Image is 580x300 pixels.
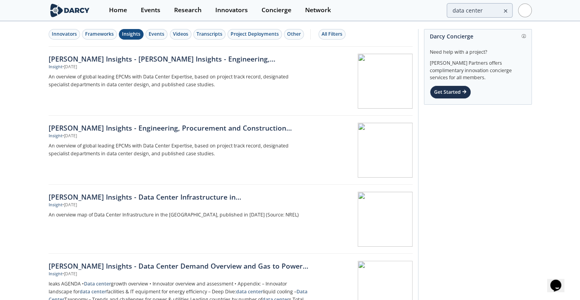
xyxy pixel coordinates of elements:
[49,192,308,202] div: [PERSON_NAME] Insights - Data Center Infrastructure in [GEOGRAPHIC_DATA], 2025 (NREL)
[305,7,331,13] div: Network
[287,31,301,38] div: Other
[52,31,77,38] div: Innovators
[447,3,513,18] input: Advanced Search
[62,64,77,70] div: • [DATE]
[49,29,80,40] button: Innovators
[49,47,413,116] a: [PERSON_NAME] Insights - [PERSON_NAME] Insights - Engineering, Procurement and Construction Manag...
[174,7,202,13] div: Research
[49,271,62,277] div: Insight
[49,261,308,271] div: [PERSON_NAME] Insights - Data Center Demand Overview and Gas to Power Solutions
[193,29,225,40] button: Transcripts
[262,7,291,13] div: Concierge
[49,202,62,208] div: Insight
[119,29,144,40] button: Insights
[547,269,572,292] iframe: chat widget
[236,288,263,295] strong: data center
[80,288,106,295] strong: data center
[231,31,279,38] div: Project Deployments
[49,142,308,158] p: An overview of global leading EPCMs with Data Center Expertise, based on project track record, de...
[322,31,342,38] div: All Filters
[62,202,77,208] div: • [DATE]
[49,211,308,219] p: An overview map of Data Center Infrastructure in the [GEOGRAPHIC_DATA], published in [DATE] (Sour...
[173,31,188,38] div: Videos
[49,64,62,70] div: Insight
[518,4,532,17] img: Profile
[49,133,62,139] div: Insight
[49,73,308,89] p: An overview of global leading EPCMs with Data Center Expertise, based on project track record, de...
[430,56,526,82] div: [PERSON_NAME] Partners offers complimentary innovation concierge services for all members.
[215,7,248,13] div: Innovators
[227,29,282,40] button: Project Deployments
[122,31,140,38] div: Insights
[82,29,117,40] button: Frameworks
[109,7,127,13] div: Home
[141,7,160,13] div: Events
[170,29,191,40] button: Videos
[284,29,304,40] button: Other
[49,4,91,17] img: logo-wide.svg
[430,29,526,43] div: Darcy Concierge
[318,29,345,40] button: All Filters
[62,133,77,139] div: • [DATE]
[62,271,77,277] div: • [DATE]
[49,54,308,64] div: [PERSON_NAME] Insights - [PERSON_NAME] Insights - Engineering, Procurement and Construction Manag...
[145,29,167,40] button: Events
[49,185,413,254] a: [PERSON_NAME] Insights - Data Center Infrastructure in [GEOGRAPHIC_DATA], 2025 (NREL) Insight •[D...
[49,123,308,133] div: [PERSON_NAME] Insights - Engineering, Procurement and Construction Management (EPCM) Firms with D...
[85,31,114,38] div: Frameworks
[49,116,413,185] a: [PERSON_NAME] Insights - Engineering, Procurement and Construction Management (EPCM) Firms with D...
[149,31,164,38] div: Events
[522,34,526,38] img: information.svg
[430,43,526,56] div: Need help with a project?
[84,280,111,287] strong: Data center
[430,85,471,99] div: Get Started
[196,31,222,38] div: Transcripts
